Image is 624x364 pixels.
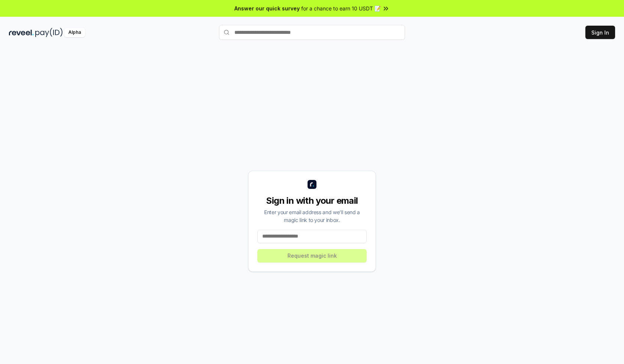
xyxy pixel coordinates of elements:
[64,28,85,37] div: Alpha
[301,4,381,12] span: for a chance to earn 10 USDT 📝
[9,28,34,37] img: reveel_dark
[257,208,367,224] div: Enter your email address and we’ll send a magic link to your inbox.
[257,195,367,207] div: Sign in with your email
[308,180,316,189] img: logo_small
[585,26,615,39] button: Sign In
[35,28,63,37] img: pay_id
[234,4,300,12] span: Answer our quick survey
